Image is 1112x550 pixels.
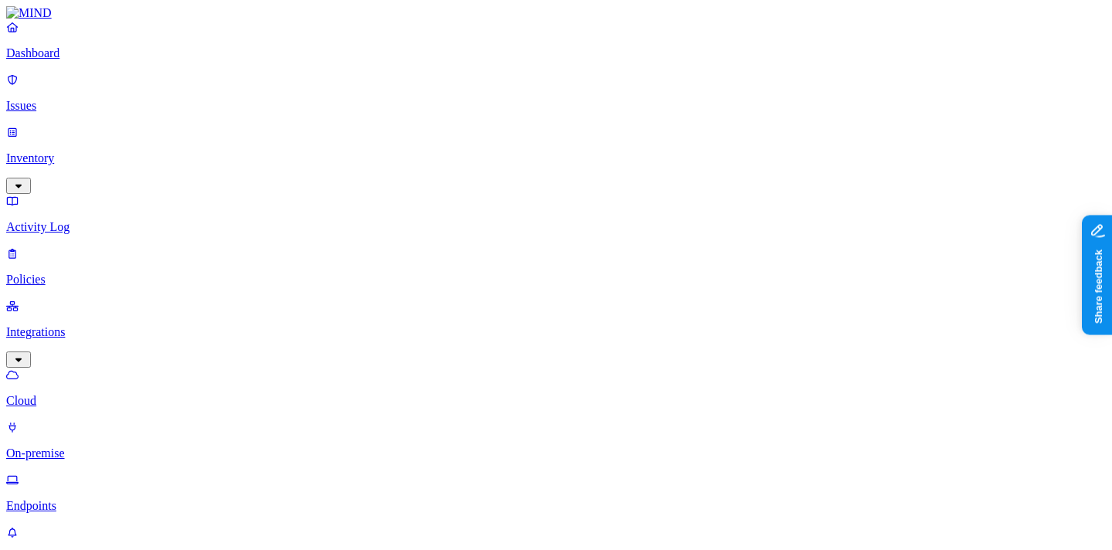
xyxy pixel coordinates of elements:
img: MIND [6,6,52,20]
a: Cloud [6,368,1106,408]
a: MIND [6,6,1106,20]
p: Cloud [6,394,1106,408]
p: Integrations [6,325,1106,339]
a: Dashboard [6,20,1106,60]
p: Inventory [6,151,1106,165]
a: Issues [6,73,1106,113]
p: Endpoints [6,499,1106,513]
a: On-premise [6,420,1106,460]
p: Activity Log [6,220,1106,234]
p: Policies [6,273,1106,287]
a: Endpoints [6,473,1106,513]
p: Dashboard [6,46,1106,60]
a: Integrations [6,299,1106,365]
a: Inventory [6,125,1106,192]
a: Policies [6,246,1106,287]
a: Activity Log [6,194,1106,234]
p: Issues [6,99,1106,113]
p: On-premise [6,446,1106,460]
